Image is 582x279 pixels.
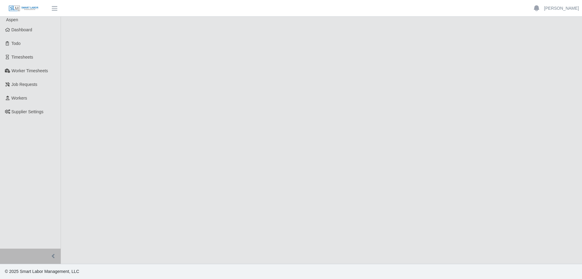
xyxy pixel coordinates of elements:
span: Dashboard [12,27,32,32]
span: Worker Timesheets [12,68,48,73]
span: Timesheets [12,55,33,60]
a: [PERSON_NAME] [544,5,579,12]
span: © 2025 Smart Labor Management, LLC [5,269,79,274]
span: Supplier Settings [12,109,44,114]
span: Todo [12,41,21,46]
span: Job Requests [12,82,38,87]
img: SLM Logo [8,5,39,12]
span: Aspen [6,17,18,22]
span: Workers [12,96,27,100]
